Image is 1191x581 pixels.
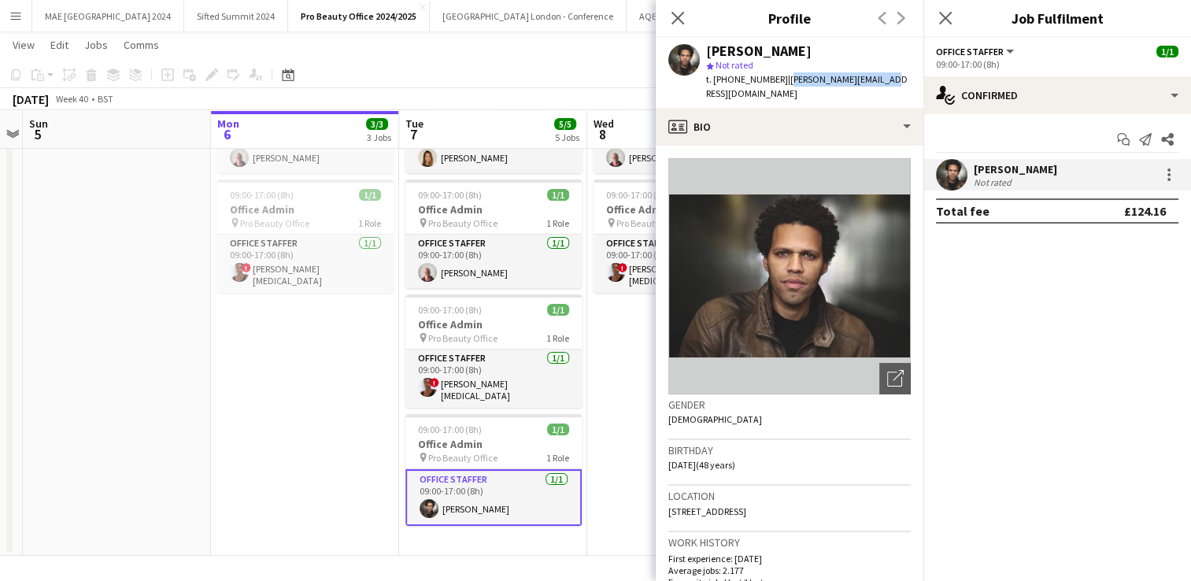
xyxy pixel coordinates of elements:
[217,117,239,131] span: Mon
[418,424,482,435] span: 09:00-17:00 (8h)
[13,38,35,52] span: View
[594,179,770,293] app-job-card: 09:00-17:00 (8h)1/1Office Admin Pro Beauty Office1 RoleOffice Staffer1/109:00-17:00 (8h)![PERSON_...
[405,202,582,216] h3: Office Admin
[594,117,614,131] span: Wed
[428,217,497,229] span: Pro Beauty Office
[78,35,114,55] a: Jobs
[44,35,75,55] a: Edit
[656,108,923,146] div: Bio
[706,73,908,99] span: | [PERSON_NAME][EMAIL_ADDRESS][DOMAIN_NAME]
[606,189,670,201] span: 09:00-17:00 (8h)
[358,217,381,229] span: 1 Role
[405,294,582,408] app-job-card: 09:00-17:00 (8h)1/1Office Admin Pro Beauty Office1 RoleOffice Staffer1/109:00-17:00 (8h)![PERSON_...
[591,125,614,143] span: 8
[184,1,288,31] button: Sifted Summit 2024
[936,203,989,219] div: Total fee
[217,179,394,293] app-job-card: 09:00-17:00 (8h)1/1Office Admin Pro Beauty Office1 RoleOffice Staffer1/109:00-17:00 (8h)![PERSON_...
[879,363,911,394] div: Open photos pop-in
[668,489,911,503] h3: Location
[616,217,686,229] span: Pro Beauty Office
[418,189,482,201] span: 09:00-17:00 (8h)
[546,452,569,464] span: 1 Role
[554,118,576,130] span: 5/5
[288,1,430,31] button: Pro Beauty Office 2024/2025
[240,217,309,229] span: Pro Beauty Office
[668,505,746,517] span: [STREET_ADDRESS]
[547,304,569,316] span: 1/1
[936,58,1178,70] div: 09:00-17:00 (8h)
[627,1,705,31] button: AQE & WWEM
[366,118,388,130] span: 3/3
[668,443,911,457] h3: Birthday
[706,44,812,58] div: [PERSON_NAME]
[936,46,1016,57] button: Office Staffer
[547,424,569,435] span: 1/1
[32,1,184,31] button: MAE [GEOGRAPHIC_DATA] 2024
[405,179,582,288] app-job-card: 09:00-17:00 (8h)1/1Office Admin Pro Beauty Office1 RoleOffice Staffer1/109:00-17:00 (8h)[PERSON_N...
[405,317,582,331] h3: Office Admin
[594,235,770,293] app-card-role: Office Staffer1/109:00-17:00 (8h)![PERSON_NAME][MEDICAL_DATA]
[217,202,394,216] h3: Office Admin
[405,117,424,131] span: Tue
[716,59,753,71] span: Not rated
[50,38,68,52] span: Edit
[403,125,424,143] span: 7
[27,125,48,143] span: 5
[405,414,582,526] app-job-card: 09:00-17:00 (8h)1/1Office Admin Pro Beauty Office1 RoleOffice Staffer1/109:00-17:00 (8h)[PERSON_N...
[923,8,1191,28] h3: Job Fulfilment
[428,332,497,344] span: Pro Beauty Office
[594,202,770,216] h3: Office Admin
[359,189,381,201] span: 1/1
[668,553,911,564] p: First experience: [DATE]
[13,91,49,107] div: [DATE]
[405,235,582,288] app-card-role: Office Staffer1/109:00-17:00 (8h)[PERSON_NAME]
[367,131,391,143] div: 3 Jobs
[430,1,627,31] button: [GEOGRAPHIC_DATA] London - Conference
[668,413,762,425] span: [DEMOGRAPHIC_DATA]
[974,162,1057,176] div: [PERSON_NAME]
[668,564,911,576] p: Average jobs: 2.177
[405,437,582,451] h3: Office Admin
[52,93,91,105] span: Week 40
[84,38,108,52] span: Jobs
[1124,203,1166,219] div: £124.16
[546,217,569,229] span: 1 Role
[1156,46,1178,57] span: 1/1
[656,8,923,28] h3: Profile
[668,398,911,412] h3: Gender
[405,350,582,408] app-card-role: Office Staffer1/109:00-17:00 (8h)![PERSON_NAME][MEDICAL_DATA]
[430,378,439,387] span: !
[117,35,165,55] a: Comms
[974,176,1015,188] div: Not rated
[6,35,41,55] a: View
[242,263,251,272] span: !
[230,189,294,201] span: 09:00-17:00 (8h)
[555,131,579,143] div: 5 Jobs
[124,38,159,52] span: Comms
[405,469,582,526] app-card-role: Office Staffer1/109:00-17:00 (8h)[PERSON_NAME]
[668,535,911,550] h3: Work history
[546,332,569,344] span: 1 Role
[215,125,239,143] span: 6
[418,304,482,316] span: 09:00-17:00 (8h)
[217,235,394,293] app-card-role: Office Staffer1/109:00-17:00 (8h)![PERSON_NAME][MEDICAL_DATA]
[668,459,735,471] span: [DATE] (48 years)
[547,189,569,201] span: 1/1
[706,73,788,85] span: t. [PHONE_NUMBER]
[98,93,113,105] div: BST
[29,117,48,131] span: Sun
[428,452,497,464] span: Pro Beauty Office
[668,158,911,394] img: Crew avatar or photo
[923,76,1191,114] div: Confirmed
[936,46,1004,57] span: Office Staffer
[618,263,627,272] span: !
